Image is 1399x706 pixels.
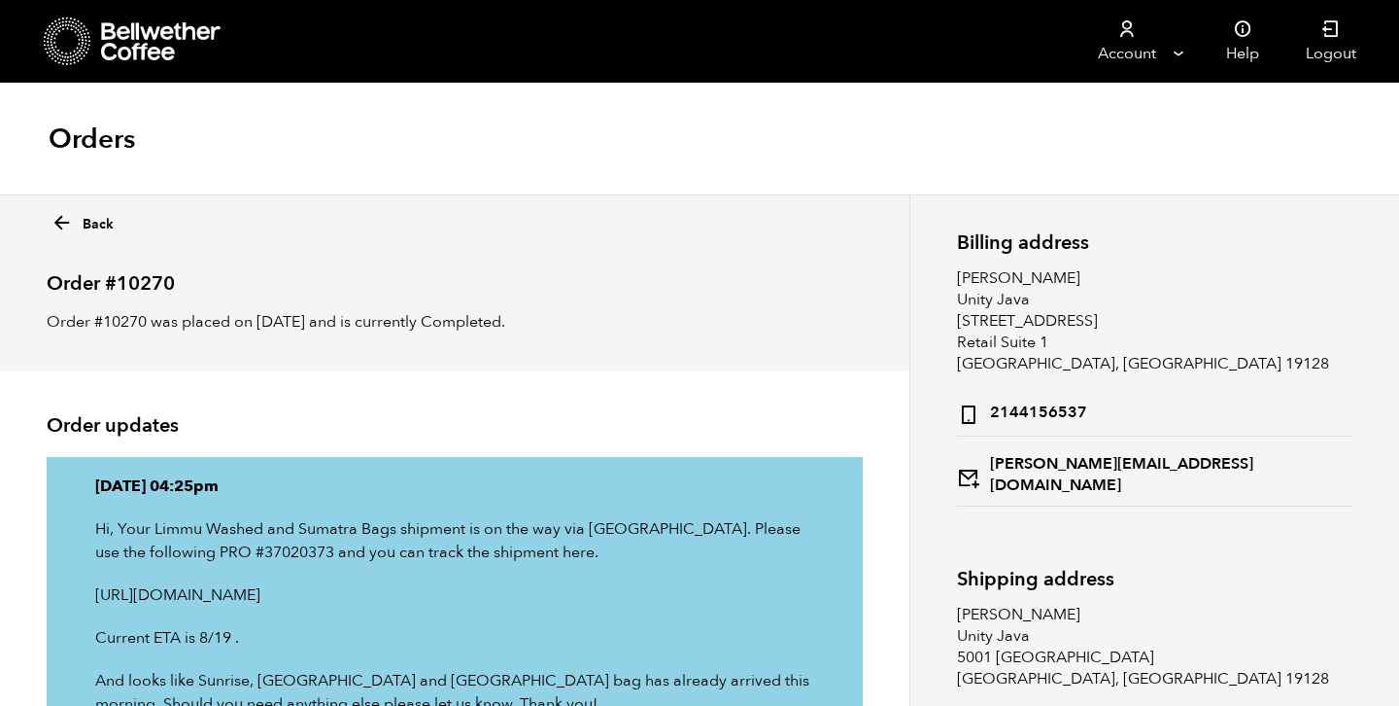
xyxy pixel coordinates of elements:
[95,517,814,564] p: Hi, Your Limmu Washed and Sumatra Bags shipment is on the way via [GEOGRAPHIC_DATA]. Please use t...
[47,310,863,334] p: Order #10270 was placed on [DATE] and is currently Completed.
[47,414,863,438] h2: Order updates
[49,122,135,157] h1: Orders
[95,626,814,650] p: Current ETA is 8/19 .
[95,584,260,606] a: [URL][DOMAIN_NAME]
[957,267,1352,507] address: [PERSON_NAME] Unity Java [STREET_ADDRESS] Retail Suite 1 [GEOGRAPHIC_DATA], [GEOGRAPHIC_DATA] 19128
[957,398,1087,426] strong: 2144156537
[957,231,1352,254] h2: Billing address
[47,256,863,296] h2: Order #10270
[957,568,1352,590] h2: Shipping address
[957,453,1352,496] strong: [PERSON_NAME][EMAIL_ADDRESS][DOMAIN_NAME]
[51,206,114,234] a: Back
[95,475,814,498] p: [DATE] 04:25pm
